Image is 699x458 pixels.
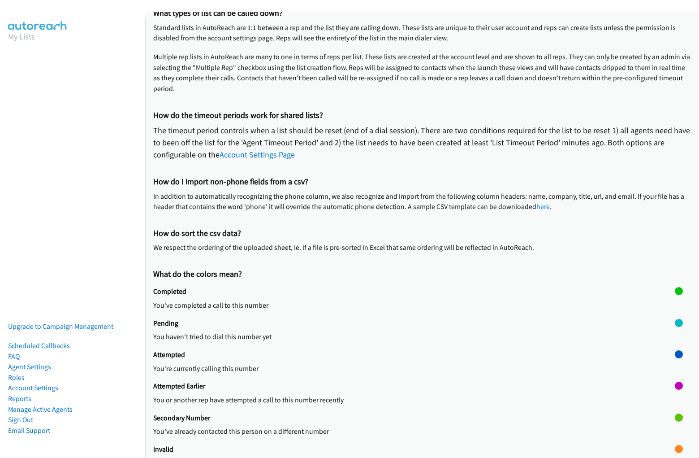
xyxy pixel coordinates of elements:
h2: Invalid [153,445,675,454]
a: Account Settings Page [220,149,295,160]
a: here [536,202,550,211]
p: Multiple rep lists in AutoReach are many to one in terms of reps per list. These lists are create... [153,52,691,94]
a: Agent Settings [8,362,51,371]
p: The timeout period controls when a list should be reset (end of a dial session). There are two co... [153,124,691,161]
a: Upgrade to Campaign Management [8,322,113,331]
p: We respect the ordering of the uploaded sheet, ie. if a file is pre-sorted in Excel that same ord... [153,242,691,253]
h2: How do the timeout periods work for shared lists? [153,110,691,121]
h2: Attempted Earlier [153,382,675,391]
p: You've already contacted this person on a different number [153,426,675,437]
p: You're currently calling this number [153,363,675,374]
h2: Attempted [153,350,675,359]
h2: Pending [153,319,675,328]
a: Sign Out [8,415,33,424]
a: Reports [8,394,31,403]
p: You or another rep have attempted a call to this number recently [153,395,675,406]
p: You've completed a call to this number [153,300,675,311]
h2: What types of list can be called down? [153,8,691,18]
a: FAQ [8,352,20,361]
h2: How do I import non-phone fields from a csv? [153,177,691,187]
a: My Lists [8,31,35,42]
a: Account Settings [8,384,58,392]
a: Roles [8,373,25,382]
h2: How do sort the csv data? [153,228,691,239]
h2: Completed [153,287,675,296]
a: Manage Active Agents [8,405,73,414]
a: Scheduled Callbacks [8,341,70,350]
p: You haven't tried to dial this number yet [153,332,675,342]
p: Standard lists in AutoReach are 1:1 between a rep and the list they are calling down. These lists... [153,22,691,44]
h2: What do the colors mean? [153,269,691,279]
h2: Secondary Number [153,414,675,423]
a: Email Support [8,426,50,435]
p: In addition to automatically recognizing the phone column, we also recognize and import from the ... [153,191,691,212]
